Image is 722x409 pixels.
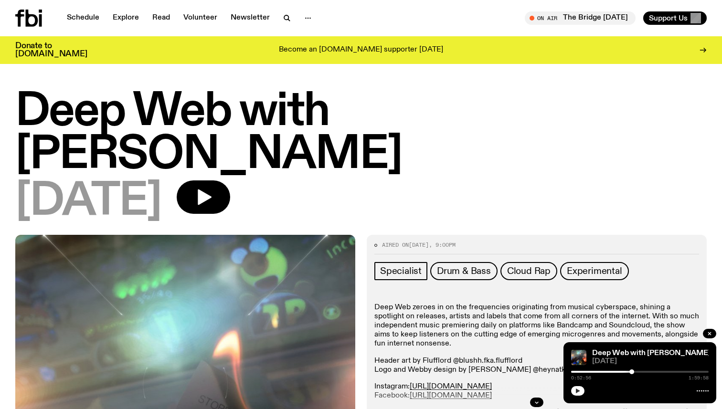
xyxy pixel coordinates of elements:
p: Header art by Flufflord @blushh.fka.flufflord Logo and Webby design by [PERSON_NAME] @heynatking [374,357,699,375]
span: Experimental [567,266,622,276]
span: Specialist [380,266,422,276]
a: Cloud Rap [500,262,557,280]
a: Read [147,11,176,25]
a: Experimental [560,262,629,280]
button: Support Us [643,11,707,25]
a: Drum & Bass [430,262,498,280]
a: Specialist [374,262,427,280]
a: Newsletter [225,11,276,25]
span: 1:59:58 [689,376,709,380]
span: Support Us [649,14,688,22]
span: [DATE] [15,180,161,223]
span: Aired on [382,241,409,249]
h1: Deep Web with [PERSON_NAME] [15,91,707,177]
button: On AirThe Bridge [DATE] [525,11,636,25]
p: Instagram: Facebook: [374,382,699,400]
span: Cloud Rap [507,266,551,276]
a: Schedule [61,11,105,25]
a: Explore [107,11,145,25]
h3: Donate to [DOMAIN_NAME] [15,42,87,58]
span: [DATE] [592,358,709,365]
p: Deep Web zeroes in on the frequencies originating from musical cyberspace, shining a spotlight on... [374,303,699,349]
a: Deep Web with [PERSON_NAME] [592,349,711,357]
span: Drum & Bass [437,266,491,276]
span: 0:52:56 [571,376,591,380]
a: [URL][DOMAIN_NAME] [410,383,492,390]
span: , 9:00pm [429,241,456,249]
a: Volunteer [178,11,223,25]
span: [DATE] [409,241,429,249]
p: Become an [DOMAIN_NAME] supporter [DATE] [279,46,443,54]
